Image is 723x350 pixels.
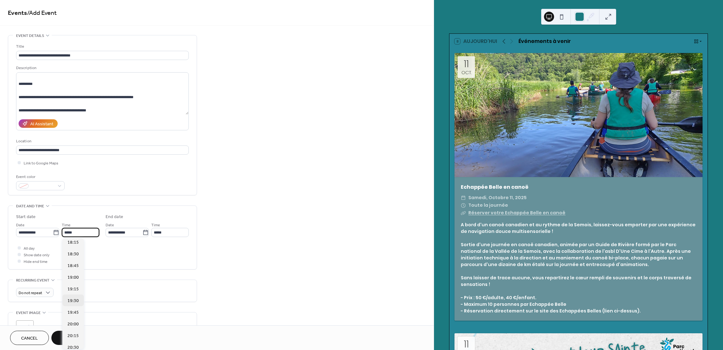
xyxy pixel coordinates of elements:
span: Event image [16,310,41,316]
button: Cancel [10,331,49,345]
span: Date [106,222,114,228]
span: 19:15 [67,286,79,293]
div: ; [16,320,34,338]
div: Start date [16,214,36,220]
span: 18:30 [67,251,79,258]
span: Date and time [16,203,44,210]
a: Events [8,7,27,19]
span: Recurring event [16,277,49,284]
a: Echappée Belle en canoë [461,183,529,191]
span: 19:30 [67,298,79,304]
button: AI Assistant [19,119,58,128]
span: 19:45 [67,309,79,316]
span: All day [24,245,35,252]
span: Link to Google Maps [24,160,58,167]
div: ​ [461,194,466,202]
span: Show date only [24,252,49,258]
span: Do not repeat [19,289,42,297]
div: 11 [464,340,469,349]
div: oct. [461,70,471,75]
span: Time [62,222,71,228]
span: 18:45 [67,263,79,269]
div: Title [16,43,188,50]
div: ​ [461,209,466,217]
span: Toute la journée [468,202,508,209]
span: Time [151,222,160,228]
span: Hide end time [24,258,48,265]
div: ​ [461,202,466,209]
div: A bord d'un canoë canadien et au rythme de la Semois, laissez-vous emporter par une expérience de... [454,222,703,314]
div: AI Assistant [30,121,53,128]
div: Location [16,138,188,145]
span: 20:00 [67,321,79,328]
span: Cancel [21,335,38,342]
span: 19:00 [67,274,79,281]
span: Event details [16,33,44,39]
button: Save [51,331,84,345]
div: 11 [464,59,469,69]
span: samedi, octobre 11, 2025 [468,194,527,202]
span: / Add Event [27,7,57,19]
div: Event color [16,174,63,180]
span: 20:15 [67,333,79,339]
div: End date [106,214,123,220]
div: Événements à venir [518,38,571,45]
div: Description [16,65,188,71]
a: Réserver votre Echappée Belle en canoë [468,210,565,216]
span: Date [16,222,25,228]
span: 18:15 [67,239,79,246]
